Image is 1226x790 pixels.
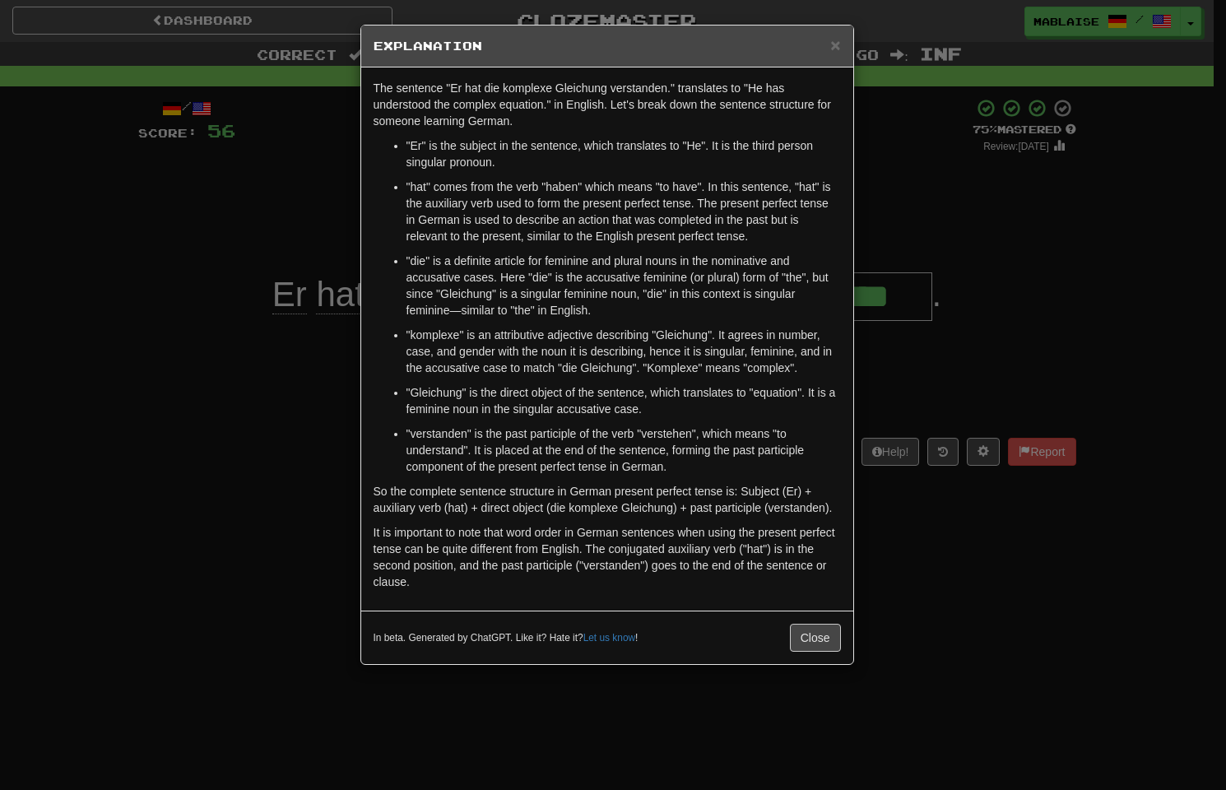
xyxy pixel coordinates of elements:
[406,327,841,376] p: "komplexe" is an attributive adjective describing "Gleichung". It agrees in number, case, and gen...
[406,425,841,475] p: "verstanden" is the past participle of the verb "verstehen", which means "to understand". It is p...
[406,137,841,170] p: "Er" is the subject in the sentence, which translates to "He". It is the third person singular pr...
[374,524,841,590] p: It is important to note that word order in German sentences when using the present perfect tense ...
[583,632,635,644] a: Let us know
[374,38,841,54] h5: Explanation
[374,483,841,516] p: So the complete sentence structure in German present perfect tense is: Subject (Er) + auxiliary v...
[374,80,841,129] p: The sentence "Er hat die komplexe Gleichung verstanden." translates to "He has understood the com...
[406,179,841,244] p: "hat" comes from the verb "haben" which means "to have". In this sentence, "hat" is the auxiliary...
[406,253,841,318] p: "die" is a definite article for feminine and plural nouns in the nominative and accusative cases....
[790,624,841,652] button: Close
[374,631,639,645] small: In beta. Generated by ChatGPT. Like it? Hate it? !
[406,384,841,417] p: "Gleichung" is the direct object of the sentence, which translates to "equation". It is a feminin...
[830,36,840,53] button: Close
[830,35,840,54] span: ×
